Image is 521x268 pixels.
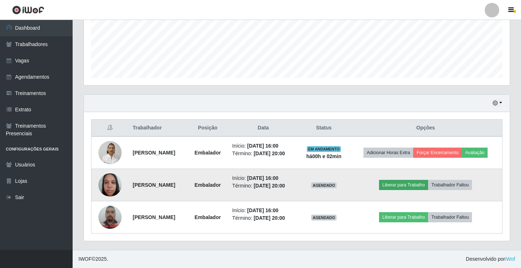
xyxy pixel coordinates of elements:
[254,215,285,221] time: [DATE] 20:00
[349,120,502,137] th: Opções
[428,180,472,190] button: Trabalhador Faltou
[133,182,175,188] strong: [PERSON_NAME]
[195,150,221,156] strong: Embalador
[311,182,337,188] span: AGENDADO
[187,120,228,137] th: Posição
[379,180,428,190] button: Liberar para Trabalho
[232,150,294,157] li: Término:
[428,212,472,222] button: Trabalhador Faltou
[232,182,294,190] li: Término:
[128,120,187,137] th: Trabalhador
[78,255,108,263] span: © 2025 .
[98,137,122,168] img: 1675303307649.jpeg
[299,120,349,137] th: Status
[232,207,294,214] li: Início:
[133,214,175,220] strong: [PERSON_NAME]
[232,214,294,222] li: Término:
[232,174,294,182] li: Início:
[195,182,221,188] strong: Embalador
[98,169,122,200] img: 1740415667017.jpeg
[247,143,278,149] time: [DATE] 16:00
[306,153,342,159] strong: há 00 h e 02 min
[232,142,294,150] li: Início:
[363,148,413,158] button: Adicionar Horas Extra
[379,212,428,222] button: Liberar para Trabalho
[254,183,285,189] time: [DATE] 20:00
[413,148,462,158] button: Forçar Encerramento
[247,207,278,213] time: [DATE] 16:00
[505,256,515,262] a: iWof
[307,146,341,152] span: EM ANDAMENTO
[12,5,44,15] img: CoreUI Logo
[462,148,488,158] button: Avaliação
[247,175,278,181] time: [DATE] 16:00
[78,256,92,262] span: IWOF
[195,214,221,220] strong: Embalador
[228,120,299,137] th: Data
[311,215,337,220] span: AGENDADO
[133,150,175,156] strong: [PERSON_NAME]
[254,151,285,156] time: [DATE] 20:00
[98,202,122,232] img: 1686264689334.jpeg
[466,255,515,263] span: Desenvolvido por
